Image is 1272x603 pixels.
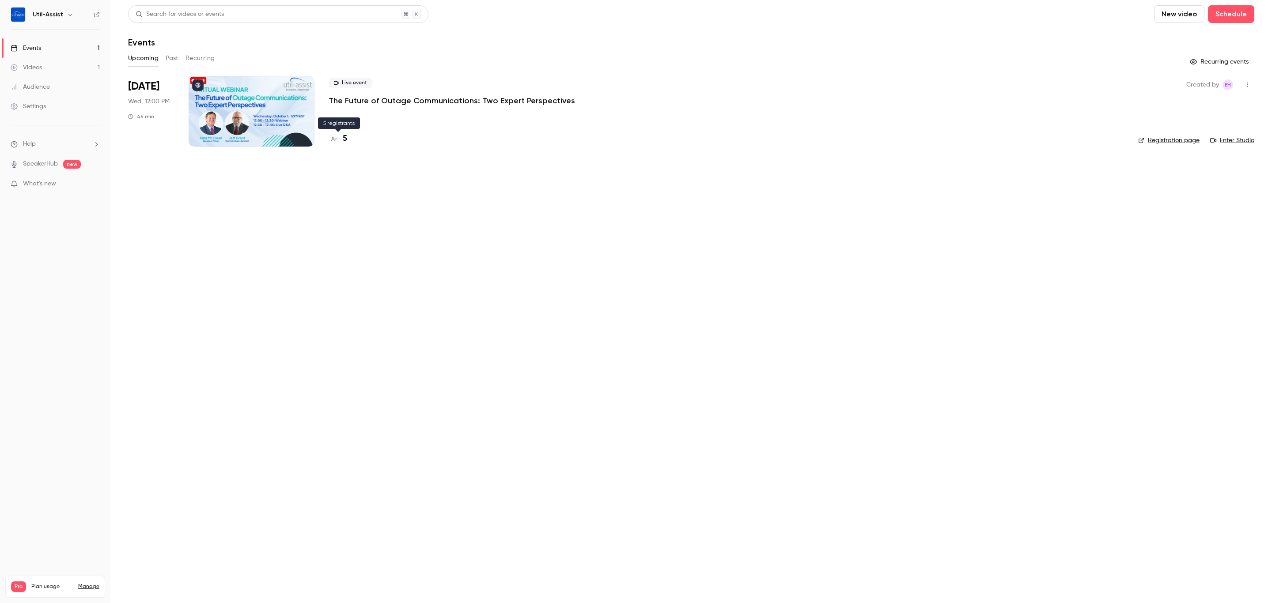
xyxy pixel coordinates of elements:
span: new [63,160,81,169]
div: Videos [11,63,42,72]
span: Live event [329,78,372,88]
a: 5 [329,133,347,145]
a: Registration page [1138,136,1200,145]
a: Enter Studio [1210,136,1254,145]
div: 45 min [128,113,154,120]
div: Audience [11,83,50,91]
button: Upcoming [128,51,159,65]
div: Events [11,44,41,53]
div: Oct 1 Wed, 12:00 PM (America/Toronto) [128,76,174,147]
button: New video [1154,5,1204,23]
a: The Future of Outage Communications: Two Expert Perspectives [329,95,575,106]
span: Plan usage [31,583,73,590]
h4: 5 [343,133,347,145]
button: Schedule [1208,5,1254,23]
span: Pro [11,581,26,592]
span: What's new [23,179,56,188]
h1: Events [128,37,155,48]
span: Created by [1186,79,1219,90]
div: Settings [11,102,46,111]
a: Manage [78,583,99,590]
a: SpeakerHub [23,159,58,169]
span: [DATE] [128,79,159,94]
h6: Util-Assist [33,10,63,19]
button: Past [166,51,178,65]
iframe: Noticeable Trigger [89,180,100,188]
img: Util-Assist [11,8,25,22]
button: Recurring [185,51,215,65]
span: EH [1225,79,1231,90]
li: help-dropdown-opener [11,139,100,149]
span: Emily Henderson [1223,79,1233,90]
div: Search for videos or events [136,10,224,19]
button: Recurring events [1186,55,1254,69]
span: Wed, 12:00 PM [128,97,170,106]
span: Help [23,139,36,149]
